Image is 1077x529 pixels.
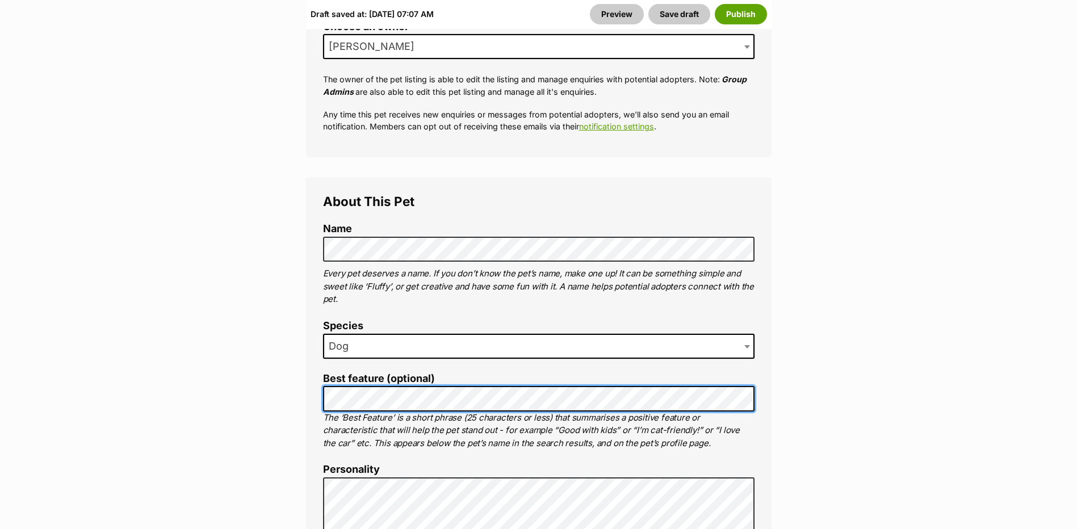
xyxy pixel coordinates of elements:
[590,4,644,24] a: Preview
[324,338,360,354] span: Dog
[323,74,747,96] em: Group Admins
[311,4,434,24] div: Draft saved at: [DATE] 07:07 AM
[323,73,755,98] p: The owner of the pet listing is able to edit the listing and manage enquiries with potential adop...
[323,267,755,306] p: Every pet deserves a name. If you don’t know the pet’s name, make one up! It can be something sim...
[323,108,755,133] p: Any time this pet receives new enquiries or messages from potential adopters, we'll also send you...
[323,464,755,476] label: Personality
[715,4,767,24] button: Publish
[323,373,755,385] label: Best feature (optional)
[648,4,710,24] button: Save draft
[323,194,414,209] span: About This Pet
[323,223,755,235] label: Name
[323,412,755,450] p: The ‘Best Feature’ is a short phrase (25 characters or less) that summarises a positive feature o...
[323,320,755,332] label: Species
[323,334,755,359] span: Dog
[323,34,755,59] span: Joanne Gibbs
[579,121,654,131] a: notification settings
[324,39,426,54] span: Joanne Gibbs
